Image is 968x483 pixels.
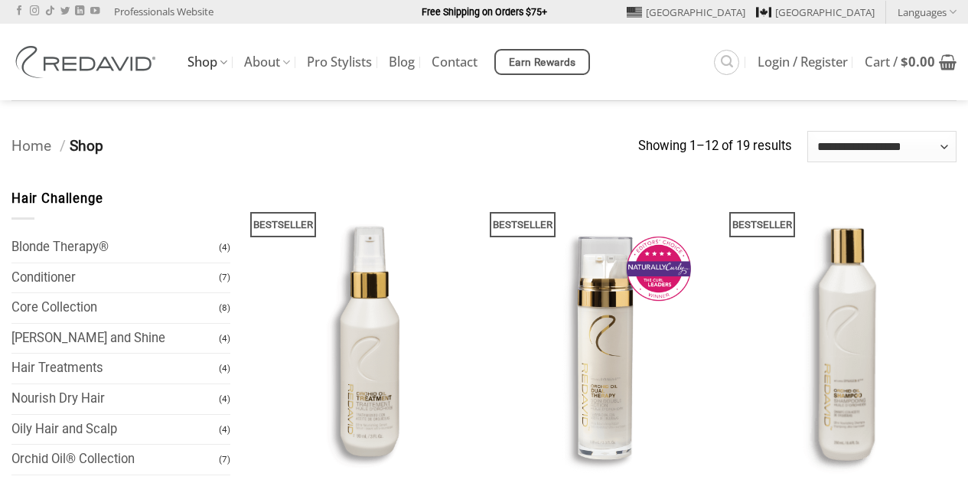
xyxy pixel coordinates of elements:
[11,293,219,323] a: Core Collection
[30,6,39,17] a: Follow on Instagram
[45,6,54,17] a: Follow on TikTok
[219,295,230,321] span: (8)
[187,47,227,77] a: Shop
[11,354,219,383] a: Hair Treatments
[714,50,739,75] a: Search
[756,1,875,24] a: [GEOGRAPHIC_DATA]
[219,446,230,473] span: (7)
[627,1,745,24] a: [GEOGRAPHIC_DATA]
[422,6,547,18] strong: Free Shipping on Orders $75+
[219,416,230,443] span: (4)
[219,386,230,413] span: (4)
[15,6,24,17] a: Follow on Facebook
[11,263,219,293] a: Conditioner
[11,233,219,263] a: Blonde Therapy®
[901,53,908,70] span: $
[901,53,935,70] bdi: 0.00
[75,6,84,17] a: Follow on LinkedIn
[758,48,848,76] a: Login / Register
[11,191,103,206] span: Hair Challenge
[898,1,957,23] a: Languages
[865,45,957,79] a: View cart
[758,56,848,68] span: Login / Register
[11,415,219,445] a: Oily Hair and Scalp
[219,355,230,382] span: (4)
[638,136,792,157] p: Showing 1–12 of 19 results
[219,325,230,352] span: (4)
[432,48,477,76] a: Contact
[11,324,219,354] a: [PERSON_NAME] and Shine
[11,46,165,78] img: REDAVID Salon Products | United States
[11,384,219,414] a: Nourish Dry Hair
[865,56,935,68] span: Cart /
[244,47,290,77] a: About
[807,131,957,162] select: Shop order
[60,6,70,17] a: Follow on Twitter
[11,137,51,155] a: Home
[90,6,99,17] a: Follow on YouTube
[219,234,230,261] span: (4)
[494,49,590,75] a: Earn Rewards
[389,48,415,76] a: Blog
[219,264,230,291] span: (7)
[509,54,576,71] span: Earn Rewards
[307,48,372,76] a: Pro Stylists
[60,137,66,155] span: /
[11,135,638,158] nav: Breadcrumb
[11,445,219,475] a: Orchid Oil® Collection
